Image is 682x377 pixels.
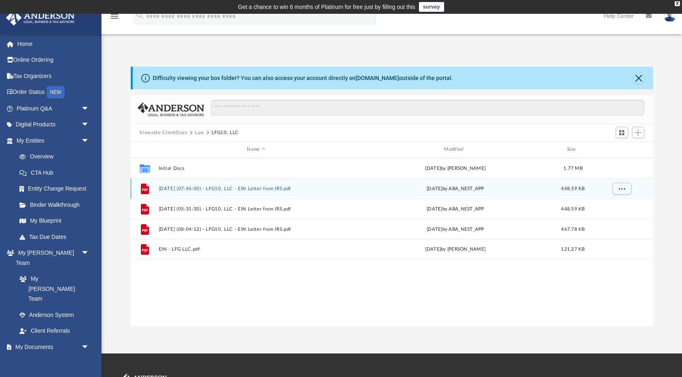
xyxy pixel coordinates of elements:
a: My [PERSON_NAME] Team [11,271,93,307]
span: arrow_drop_down [81,339,97,355]
button: Law [195,129,204,136]
img: Anderson Advisors Platinum Portal [4,10,77,26]
a: Overview [11,149,101,165]
button: Switch to Grid View [616,127,628,138]
a: My Entitiesarrow_drop_down [6,132,101,149]
div: Modified [357,146,553,153]
img: User Pic [664,10,676,22]
div: [DATE] by ABA_NEST_APP [358,205,553,212]
button: More options [612,182,631,195]
span: 121.27 KB [561,247,585,251]
div: id [593,146,650,153]
span: arrow_drop_down [81,100,97,117]
div: id [134,146,154,153]
a: Platinum Q&Aarrow_drop_down [6,100,101,117]
div: Difficulty viewing your box folder? You can also access your account directly on outside of the p... [153,74,453,82]
button: [DATE] (05:31:30) - LFG10, LLC - EIN Letter from IRS.pdf [158,206,354,212]
a: Online Ordering [6,52,101,68]
button: Viewable-ClientDocs [139,129,187,136]
a: Order StatusNEW [6,84,101,101]
div: [DATE] by [PERSON_NAME] [358,246,553,253]
a: Tax Organizers [6,68,101,84]
button: LFG10, LLC [212,129,239,136]
button: Close [633,72,645,84]
a: Entity Change Request [11,181,101,197]
a: My [PERSON_NAME] Teamarrow_drop_down [6,245,97,271]
span: 1.77 MB [563,166,583,170]
a: Binder Walkthrough [11,197,101,213]
a: Client Referrals [11,323,97,339]
div: NEW [47,86,65,98]
button: EIN - LFG LLC.pdf [158,247,354,252]
a: menu [110,15,119,21]
button: [DATE] (08:04:12) - LFG10, LLC - EIN Letter from IRS.pdf [158,227,354,232]
input: Search files and folders [211,100,644,115]
i: search [136,11,145,20]
a: Anderson System [11,307,97,323]
i: menu [110,11,119,21]
span: 448.59 KB [561,186,585,191]
a: survey [419,2,444,12]
span: 467.78 KB [561,227,585,231]
div: grid [131,158,653,327]
a: Digital Productsarrow_drop_down [6,117,101,133]
a: Tax Due Dates [11,229,101,245]
div: [DATE] by ABA_NEST_APP [358,225,553,233]
span: arrow_drop_down [81,132,97,149]
span: arrow_drop_down [81,245,97,262]
div: Name [158,146,354,153]
span: 448.59 KB [561,206,585,211]
div: Get a chance to win 6 months of Platinum for free just by filling out this [238,2,415,12]
a: My Blueprint [11,213,97,229]
div: close [675,1,680,6]
div: Size [557,146,589,153]
div: [DATE] by [PERSON_NAME] [358,165,553,172]
a: My Documentsarrow_drop_down [6,339,97,355]
a: Home [6,36,101,52]
button: [DATE] (07:46:00) - LFG10, LLC - EIN Letter from IRS.pdf [158,186,354,191]
a: [DOMAIN_NAME] [356,75,399,81]
button: Initial Docs [158,166,354,171]
button: Add [632,127,644,138]
div: [DATE] by ABA_NEST_APP [358,185,553,192]
span: arrow_drop_down [81,117,97,133]
a: CTA Hub [11,165,101,181]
